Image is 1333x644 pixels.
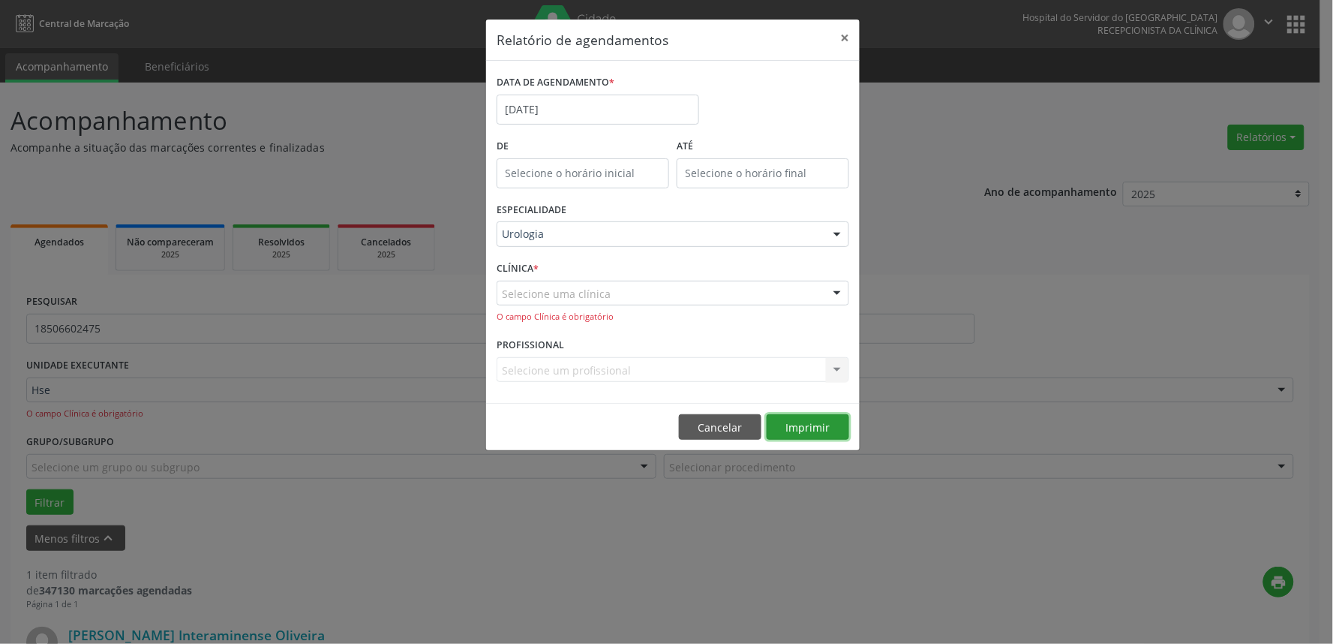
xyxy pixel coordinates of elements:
[677,135,849,158] label: ATÉ
[677,158,849,188] input: Selecione o horário final
[497,334,564,357] label: PROFISSIONAL
[497,71,614,95] label: DATA DE AGENDAMENTO
[502,227,818,242] span: Urologia
[767,414,849,440] button: Imprimir
[497,135,669,158] label: De
[497,95,699,125] input: Selecione uma data ou intervalo
[497,311,849,324] div: O campo Clínica é obrigatório
[497,199,566,222] label: ESPECIALIDADE
[830,20,860,56] button: Close
[502,286,611,302] span: Selecione uma clínica
[497,257,539,281] label: CLÍNICA
[497,158,669,188] input: Selecione o horário inicial
[679,414,761,440] button: Cancelar
[497,30,668,50] h5: Relatório de agendamentos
